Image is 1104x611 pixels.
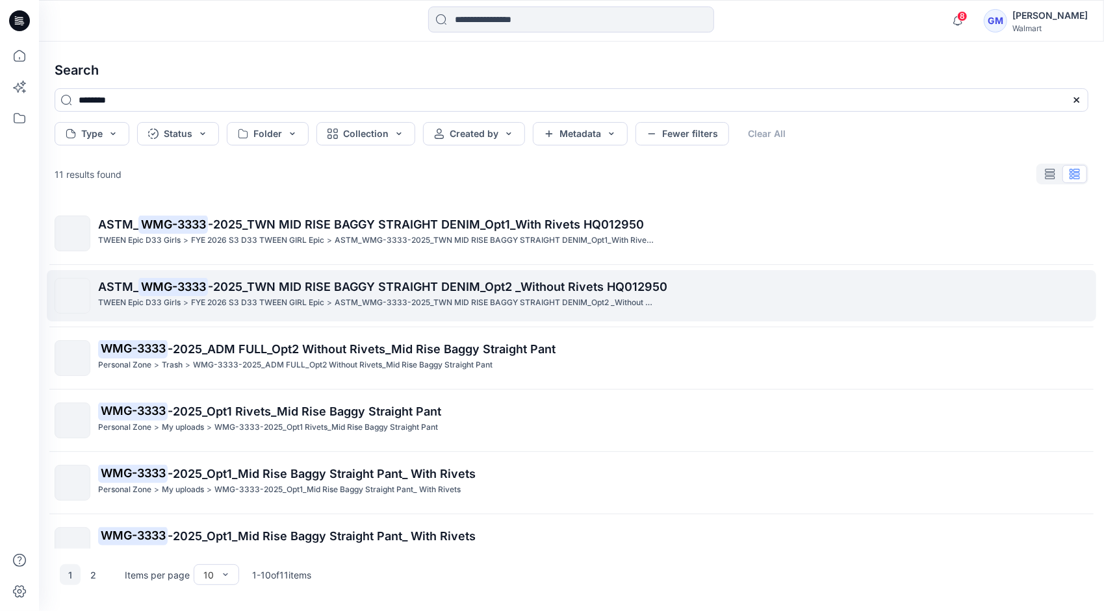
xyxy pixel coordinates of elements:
[207,421,212,434] p: >
[252,568,311,582] p: 1 - 10 of 11 items
[193,545,439,559] p: WMG-3333-2025_Opt1_Mid Rise Baggy Straight Pant_ With Rivets
[214,483,461,497] p: WMG-3333-2025_Opt1_Mid Rise Baggy Straight Pant_ With Rivets
[98,527,168,545] mark: WMG-3333
[168,467,476,480] span: -2025_Opt1_Mid Rise Baggy Straight Pant_ With Rivets
[154,358,159,372] p: >
[1012,8,1088,23] div: [PERSON_NAME]
[533,122,628,145] button: Metadata
[154,421,159,434] p: >
[137,122,219,145] button: Status
[183,234,188,247] p: >
[316,122,415,145] button: Collection
[185,545,190,559] p: >
[98,218,138,231] span: ASTM_
[203,568,214,582] div: 10
[98,402,168,420] mark: WMG-3333
[208,280,667,293] span: -2025_TWN MID RISE BAGGY STRAIGHT DENIM_Opt2 _Without Rivets HQ012950
[183,296,188,310] p: >
[335,296,654,310] p: ASTM_WMG-3333-2025_TWN MID RISE BAGGY STRAIGHT DENIM_Opt2 _Without Rivets HQ012950
[44,52,1099,88] h4: Search
[55,168,122,181] p: 11 results found
[208,218,644,231] span: -2025_TWN MID RISE BAGGY STRAIGHT DENIM_Opt1_With Rivets HQ012950
[168,405,441,418] span: -2025_Opt1 Rivets_Mid Rise Baggy Straight Pant
[47,270,1096,321] a: ASTM_WMG-3333-2025_TWN MID RISE BAGGY STRAIGHT DENIM_Opt2 _Without Rivets HQ012950TWEEN Epic D33 ...
[168,342,556,356] span: -2025_ADM FULL_Opt2 Without Rivets_Mid Rise Baggy Straight Pant
[423,122,525,145] button: Created by
[984,9,1007,32] div: GM
[327,234,332,247] p: >
[98,296,181,310] p: TWEEN Epic D33 Girls
[138,277,208,295] mark: WMG-3333
[154,545,159,559] p: >
[193,358,493,372] p: WMG-3333-2025_ADM FULL_Opt2 Without Rivets_Mid Rise Baggy Straight Pant
[55,122,129,145] button: Type
[60,564,81,585] button: 1
[957,11,968,21] span: 8
[98,280,138,293] span: ASTM_
[162,421,204,434] p: My uploads
[335,234,654,247] p: ASTM_WMG-3333-2025_TWN MID RISE BAGGY STRAIGHT DENIM_Opt1_With Rivets HQ012950
[327,296,332,310] p: >
[98,483,151,497] p: Personal Zone
[227,122,309,145] button: Folder
[185,358,190,372] p: >
[47,457,1096,508] a: WMG-3333-2025_Opt1_Mid Rise Baggy Straight Pant_ With RivetsPersonal Zone>My uploads>WMG-3333-202...
[191,296,324,310] p: FYE 2026 S3 D33 TWEEN GIRL Epic
[214,421,438,434] p: WMG-3333-2025_Opt1 Rivets_Mid Rise Baggy Straight Pant
[138,215,208,233] mark: WMG-3333
[1012,23,1088,33] div: Walmart
[47,395,1096,446] a: WMG-3333-2025_Opt1 Rivets_Mid Rise Baggy Straight PantPersonal Zone>My uploads>WMG-3333-2025_Opt1...
[98,234,181,247] p: TWEEN Epic D33 Girls
[162,358,183,372] p: Trash
[98,545,151,559] p: Personal Zone
[98,340,168,358] mark: WMG-3333
[47,208,1096,259] a: ASTM_WMG-3333-2025_TWN MID RISE BAGGY STRAIGHT DENIM_Opt1_With Rivets HQ012950TWEEN Epic D33 Girl...
[98,421,151,434] p: Personal Zone
[47,332,1096,384] a: WMG-3333-2025_ADM FULL_Opt2 Without Rivets_Mid Rise Baggy Straight PantPersonal Zone>Trash>WMG-33...
[168,529,476,543] span: -2025_Opt1_Mid Rise Baggy Straight Pant_ With Rivets
[154,483,159,497] p: >
[207,483,212,497] p: >
[83,564,104,585] button: 2
[47,519,1096,571] a: WMG-3333-2025_Opt1_Mid Rise Baggy Straight Pant_ With RivetsPersonal Zone>Trash>WMG-3333-2025_Opt...
[191,234,324,247] p: FYE 2026 S3 D33 TWEEN GIRL Epic
[98,464,168,482] mark: WMG-3333
[98,358,151,372] p: Personal Zone
[162,545,183,559] p: Trash
[125,568,190,582] p: Items per page
[635,122,729,145] button: Fewer filters
[162,483,204,497] p: My uploads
